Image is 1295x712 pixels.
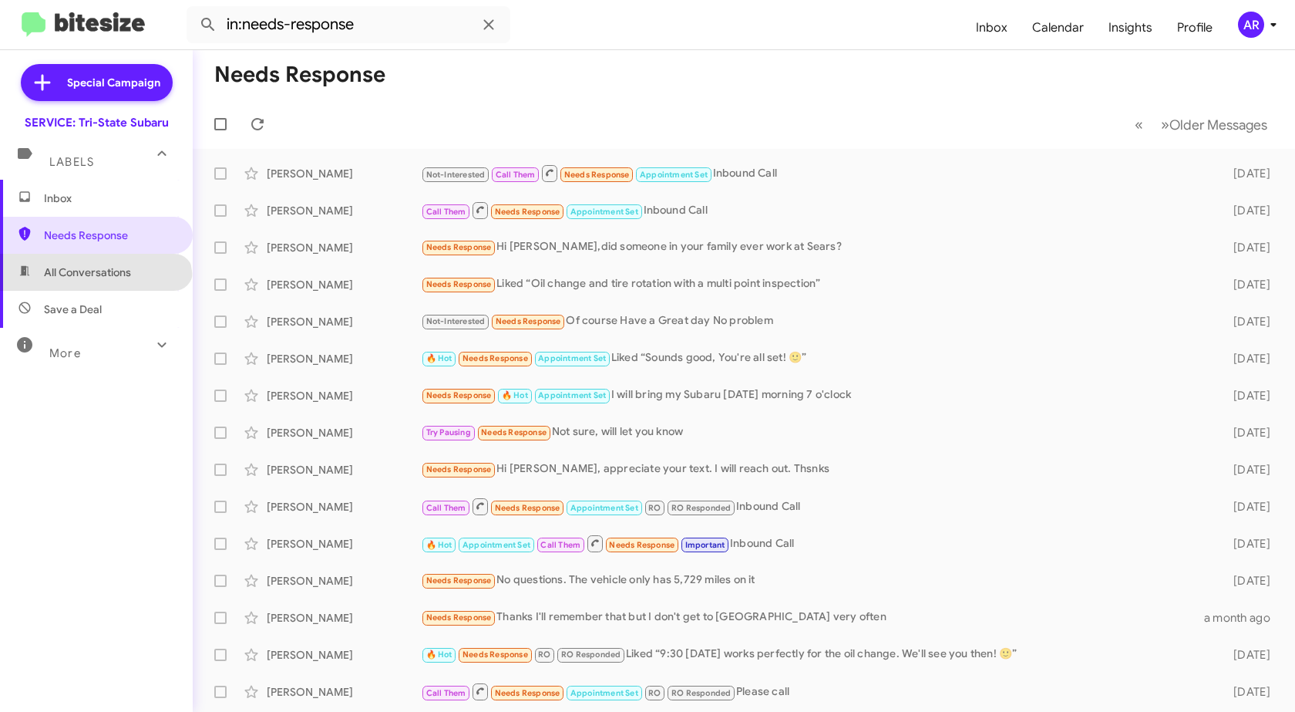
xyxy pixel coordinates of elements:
span: Appointment Set [570,688,638,698]
div: Hi [PERSON_NAME], appreciate your text. I will reach out. Thsnks [421,461,1212,478]
div: [DATE] [1212,684,1283,700]
span: Appointment Set [640,170,708,180]
div: [PERSON_NAME] [267,240,421,255]
span: « [1135,115,1143,134]
nav: Page navigation example [1126,109,1276,140]
div: Thanks I'll remember that but I don't get to [GEOGRAPHIC_DATA] very often [421,609,1204,626]
span: Appointment Set [570,207,638,217]
div: [DATE] [1212,351,1283,366]
span: Special Campaign [67,75,160,90]
span: Needs Response [564,170,630,180]
div: AR [1238,12,1264,38]
span: RO [648,688,661,698]
span: Needs Response [426,390,492,400]
span: Needs Response [44,228,175,243]
span: Needs Response [609,540,674,550]
div: [DATE] [1212,462,1283,477]
span: RO Responded [561,650,621,660]
span: Older Messages [1169,116,1267,133]
span: Try Pausing [426,427,471,437]
a: Inbox [964,5,1020,50]
div: [PERSON_NAME] [267,203,421,218]
span: Needs Response [496,316,561,326]
span: RO Responded [671,503,731,513]
div: Inbound Call [421,534,1212,553]
div: [DATE] [1212,388,1283,403]
span: Appointment Set [538,353,606,363]
span: Needs Response [495,688,560,698]
a: Insights [1096,5,1165,50]
div: [PERSON_NAME] [267,462,421,477]
span: 🔥 Hot [502,390,528,400]
span: Needs Response [426,612,492,623]
div: [DATE] [1212,499,1283,515]
span: More [49,346,81,360]
span: Profile [1165,5,1225,50]
span: Needs Response [481,427,547,437]
div: Please call [421,682,1212,701]
span: 🔥 Hot [426,353,452,363]
span: Needs Response [462,353,528,363]
h1: Needs Response [214,62,385,87]
span: 🔥 Hot [426,650,452,660]
span: Calendar [1020,5,1096,50]
div: Inbound Call [421,201,1212,220]
div: Hi [PERSON_NAME],did someone in your family ever work at Sears? [421,238,1212,256]
span: Needs Response [426,575,492,585]
span: 🔥 Hot [426,540,452,550]
span: Appointment Set [570,503,638,513]
div: [PERSON_NAME] [267,573,421,589]
span: Call Them [426,688,466,698]
span: Not-Interested [426,316,486,326]
span: Needs Response [495,207,560,217]
button: Next [1152,109,1276,140]
span: All Conversations [44,265,131,280]
span: Needs Response [426,242,492,252]
div: Not sure, will let you know [421,423,1212,441]
a: Special Campaign [21,64,173,101]
span: Inbox [44,191,175,206]
div: [PERSON_NAME] [267,536,421,552]
span: Call Them [496,170,536,180]
div: [DATE] [1212,647,1283,663]
div: I will bring my Subaru [DATE] morning 7 o'clock [421,386,1212,404]
div: [DATE] [1212,203,1283,218]
span: » [1161,115,1169,134]
button: Previous [1125,109,1152,140]
span: Appointment Set [538,390,606,400]
span: Call Them [426,207,466,217]
div: Inbound Call [421,497,1212,516]
div: a month ago [1204,610,1283,626]
span: Needs Response [426,464,492,474]
div: [PERSON_NAME] [267,388,421,403]
span: Not-Interested [426,170,486,180]
div: [DATE] [1212,277,1283,292]
div: [PERSON_NAME] [267,351,421,366]
span: RO [648,503,661,513]
div: [DATE] [1212,536,1283,552]
span: Needs Response [462,650,528,660]
div: [DATE] [1212,314,1283,329]
div: [PERSON_NAME] [267,277,421,292]
div: Inbound Call [421,164,1212,183]
span: Call Them [540,540,580,550]
div: Of course Have a Great day No problem [421,312,1212,330]
button: AR [1225,12,1278,38]
span: Needs Response [495,503,560,513]
div: [PERSON_NAME] [267,499,421,515]
span: Call Them [426,503,466,513]
span: Save a Deal [44,302,102,317]
span: Needs Response [426,279,492,289]
div: Liked “Sounds good, You're all set! 🙂” [421,349,1212,367]
input: Search [187,6,510,43]
span: Labels [49,155,94,169]
div: [PERSON_NAME] [267,166,421,181]
span: RO Responded [671,688,731,698]
div: No questions. The vehicle only has 5,729 miles on it [421,572,1212,589]
span: RO [538,650,550,660]
div: [PERSON_NAME] [267,314,421,329]
span: Appointment Set [462,540,530,550]
span: Important [685,540,725,550]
